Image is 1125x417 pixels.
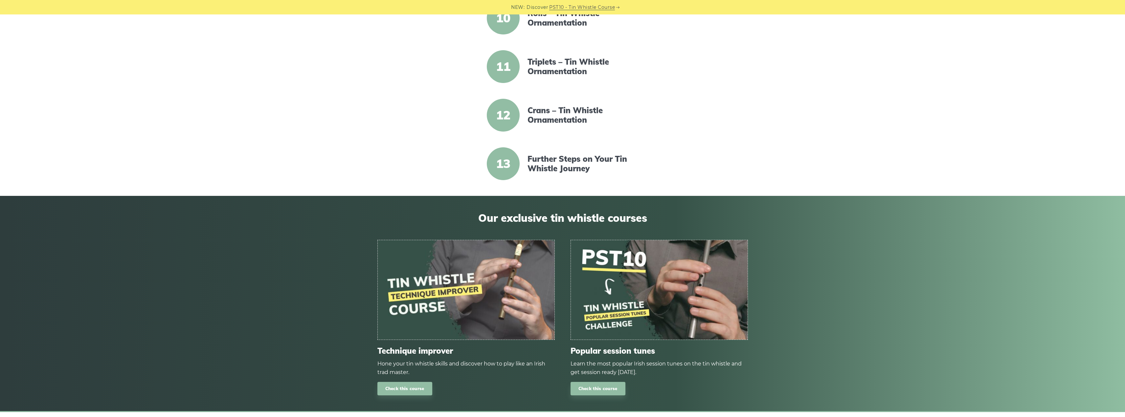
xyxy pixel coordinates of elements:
a: Crans – Tin Whistle Ornamentation [528,106,641,125]
a: Check this course [377,382,432,395]
div: Learn the most popular Irish session tunes on the tin whistle and get session ready [DATE]. [571,360,748,377]
a: PST10 - Tin Whistle Course [549,4,615,11]
span: 10 [487,2,520,34]
span: Technique improver [377,346,555,356]
span: 13 [487,147,520,180]
span: 12 [487,99,520,132]
div: Hone your tin whistle skills and discover how to play like an Irish trad master. [377,360,555,377]
a: Check this course [571,382,625,395]
a: Further Steps on Your Tin Whistle Journey [528,154,641,173]
span: Discover [527,4,548,11]
span: NEW: [511,4,525,11]
span: Our exclusive tin whistle courses [377,212,748,224]
img: tin-whistle-course [378,240,554,340]
span: 11 [487,50,520,83]
a: Rolls – Tin Whistle Ornamentation [528,9,641,28]
a: Triplets – Tin Whistle Ornamentation [528,57,641,76]
span: Popular session tunes [571,346,748,356]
